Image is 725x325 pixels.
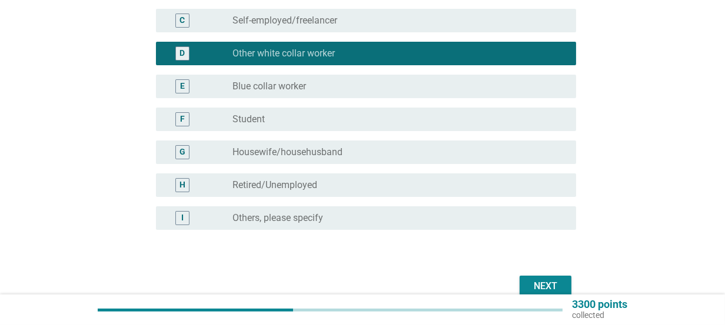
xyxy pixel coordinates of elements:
[572,310,627,320] p: collected
[179,15,185,27] div: C
[232,81,306,92] label: Blue collar worker
[232,179,317,191] label: Retired/Unemployed
[529,279,562,293] div: Next
[232,212,323,224] label: Others, please specify
[232,48,335,59] label: Other white collar worker
[520,276,571,297] button: Next
[232,113,265,125] label: Student
[232,15,337,26] label: Self-employed/freelancer
[181,212,184,225] div: I
[572,299,627,310] p: 3300 points
[179,179,185,192] div: H
[180,81,185,93] div: E
[179,48,185,60] div: D
[232,146,342,158] label: Housewife/househusband
[180,113,185,126] div: F
[179,146,185,159] div: G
